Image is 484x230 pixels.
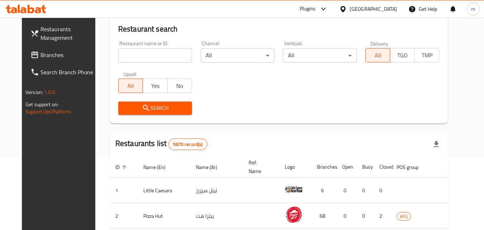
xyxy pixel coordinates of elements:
span: Ref. Name [249,158,270,175]
div: All [201,48,274,63]
span: Name (En) [143,163,175,172]
th: Branches [311,156,336,178]
span: m [471,5,475,13]
span: All [121,81,140,91]
span: Branches [40,51,97,59]
a: Support.OpsPlatform [25,107,71,116]
td: Pizza Hut [138,203,190,229]
span: KFG [397,212,411,221]
td: Little Caesars [138,178,190,203]
span: TGO [393,50,412,61]
td: 68 [311,203,336,229]
button: All [365,48,390,62]
span: Yes [146,81,164,91]
span: No [171,81,189,91]
td: ليتل سيزرز [190,178,243,203]
th: Closed [374,156,391,178]
a: Branches [25,46,103,64]
td: 1 [110,178,138,203]
span: All [369,50,387,61]
div: [GEOGRAPHIC_DATA] [350,5,397,13]
span: Get support on: [25,100,58,109]
span: Search Branch Phone [40,68,97,76]
div: Plugins [300,5,316,13]
div: All [283,48,357,63]
span: Restaurants Management [40,25,97,42]
td: بيتزا هت [190,203,243,229]
td: 2 [374,203,391,229]
button: Search [118,102,192,115]
div: Total records count [168,139,207,150]
td: 0 [356,203,374,229]
th: Open [336,156,356,178]
span: 9870 record(s) [169,141,207,148]
td: 2 [110,203,138,229]
input: Search for restaurant name or ID.. [118,48,192,63]
td: 0 [374,178,391,203]
span: Name (Ar) [196,163,226,172]
span: 1.0.0 [44,88,55,97]
button: TGO [390,48,414,62]
th: Logo [279,156,311,178]
button: Yes [143,79,167,93]
label: Upsell [123,71,136,76]
div: Export file [428,136,445,153]
h2: Restaurants list [115,138,207,150]
img: Pizza Hut [285,206,303,224]
td: 0 [336,178,356,203]
td: 0 [336,203,356,229]
span: ID [115,163,129,172]
td: 0 [356,178,374,203]
button: No [167,79,192,93]
button: TMP [414,48,439,62]
span: Version: [25,88,43,97]
a: Restaurants Management [25,20,103,46]
span: Search [124,104,186,113]
a: Search Branch Phone [25,64,103,81]
span: POS group [397,163,428,172]
td: 6 [311,178,336,203]
img: Little Caesars [285,180,303,198]
span: TMP [418,50,436,61]
th: Busy [356,156,374,178]
h2: Restaurant search [118,24,439,34]
label: Delivery [370,41,388,46]
button: All [118,79,143,93]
